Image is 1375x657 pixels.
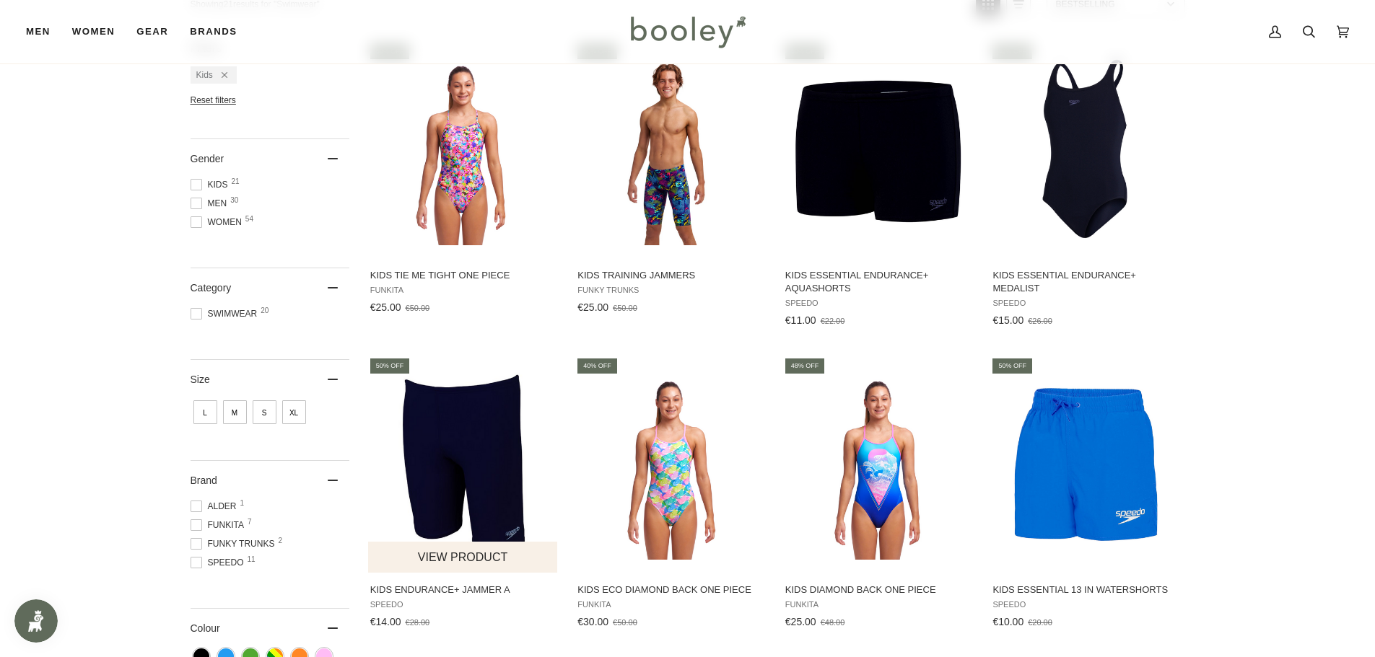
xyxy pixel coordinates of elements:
span: Speedo [370,600,557,609]
a: Kids Essential 13 in Watershorts [990,356,1182,633]
a: Kids Essential Endurance+ Medalist [990,42,1182,332]
a: Kids Essential Endurance+ Aquashorts [783,42,974,332]
span: Funky Trunks [577,286,764,295]
span: Swimwear [191,307,262,320]
span: Funkita [785,600,972,609]
span: Kids Training Jammers [577,269,764,282]
span: Kids [196,70,213,80]
span: Speedo [191,556,248,569]
div: 50% off [370,358,410,374]
div: Remove filter: Kids [213,70,227,80]
div: 48% off [785,358,825,374]
img: Funky Trunks Kids Training Jammers Oyster Saucy - Booley Galway [575,54,767,245]
img: Speedo Kids Essential Endurance+ Medalist Navy - Booley Galway [990,54,1182,245]
span: €28.00 [406,618,430,627]
span: €48.00 [821,618,845,627]
span: €25.00 [577,301,608,313]
span: Size: M [223,400,247,424]
img: Funkita Kids Tie Me Tight One Piece Garden Party - Booley Galway [368,54,559,245]
span: Kids Essential 13 in Watershorts [992,583,1179,596]
span: Kids Essential Endurance+ Medalist [992,269,1179,295]
span: Speedo [992,600,1179,609]
button: View product [368,542,558,573]
span: Colour [191,622,231,634]
div: 50% off [992,358,1032,374]
img: Speedo Kids Essential Endurance+ Aquashorts Navy - Booley Galway [783,54,974,245]
span: Size [191,374,210,385]
span: €22.00 [821,317,845,325]
span: Reset filters [191,95,236,105]
span: €11.00 [785,314,816,326]
span: 2 [278,537,282,544]
span: Men [191,197,232,210]
span: 11 [248,556,256,563]
span: Size: XL [282,400,306,424]
span: Funkita [577,600,764,609]
span: 20 [261,307,269,314]
span: €10.00 [992,616,1023,627]
span: Kids Eco Diamond Back One Piece [577,583,764,596]
img: Funkita Kids Diamond Back One Piece Flying Flipper - Booley Galway [783,369,974,560]
span: €25.00 [785,616,816,627]
span: Kids [191,178,232,191]
span: Kids Diamond Back One Piece [785,583,972,596]
span: 1 [240,500,245,507]
span: Kids Tie Me Tight One Piece [370,269,557,282]
span: Men [26,25,51,39]
span: €50.00 [406,304,430,312]
span: Size: S [253,400,276,424]
img: Speedo Kids Essential 13 in Watershorts Blue - Booley Galway [990,369,1182,560]
span: Women [72,25,115,39]
span: Kids Endurance+ Jammer A [370,583,557,596]
iframe: Button to open loyalty program pop-up [14,599,58,643]
span: 21 [232,178,240,185]
img: Funkita Kids Eco Diamond Back One Piece Pastel Porpie - Booley Galway [575,369,767,560]
span: €50.00 [613,618,637,627]
span: €26.00 [1028,317,1052,325]
span: €15.00 [992,314,1023,326]
span: Speedo [992,299,1179,308]
img: Kids Endurance+ Jammer Navy - Booley Galway [368,369,559,560]
span: Gear [136,25,168,39]
div: 40% off [577,358,617,374]
span: Brands [190,25,237,39]
a: Kids Training Jammers [575,42,767,319]
span: Gender [191,153,224,164]
span: €30.00 [577,616,608,627]
span: 7 [248,519,252,526]
span: Kids Essential Endurance+ Aquashorts [785,269,972,295]
span: Funky Trunks [191,537,279,550]
span: Category [191,282,232,294]
span: €50.00 [613,304,637,312]
span: Alder [191,500,241,513]
span: Women [191,216,246,229]
span: Speedo [785,299,972,308]
span: €14.00 [370,616,401,627]
span: Size: L [193,400,217,424]
span: €25.00 [370,301,401,313]
a: Kids Diamond Back One Piece [783,356,974,633]
a: Kids Eco Diamond Back One Piece [575,356,767,633]
span: 30 [230,197,238,204]
span: Funkita [191,519,248,532]
span: €20.00 [1028,618,1052,627]
img: Booley [624,11,751,53]
a: Kids Endurance+ Jammer A [368,356,559,633]
a: Kids Tie Me Tight One Piece [368,42,559,319]
span: Funkita [370,286,557,295]
li: Reset filters [191,95,349,105]
span: 54 [245,216,253,223]
span: Brand [191,475,217,486]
